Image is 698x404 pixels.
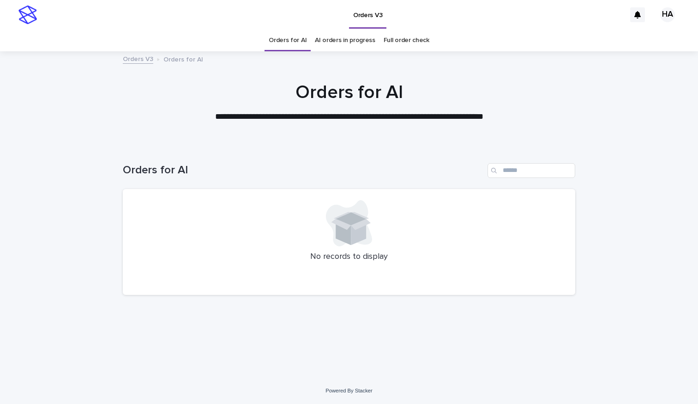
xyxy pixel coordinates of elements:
a: Orders V3 [123,53,153,64]
h1: Orders for AI [123,164,484,177]
a: Powered By Stacker [325,388,372,393]
input: Search [487,163,575,178]
div: HA [660,7,675,22]
a: AI orders in progress [315,30,375,51]
a: Orders for AI [269,30,307,51]
a: Full order check [384,30,429,51]
h1: Orders for AI [123,81,575,104]
img: stacker-logo-s-only.png [18,6,37,24]
p: Orders for AI [163,54,203,64]
p: No records to display [134,252,564,262]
